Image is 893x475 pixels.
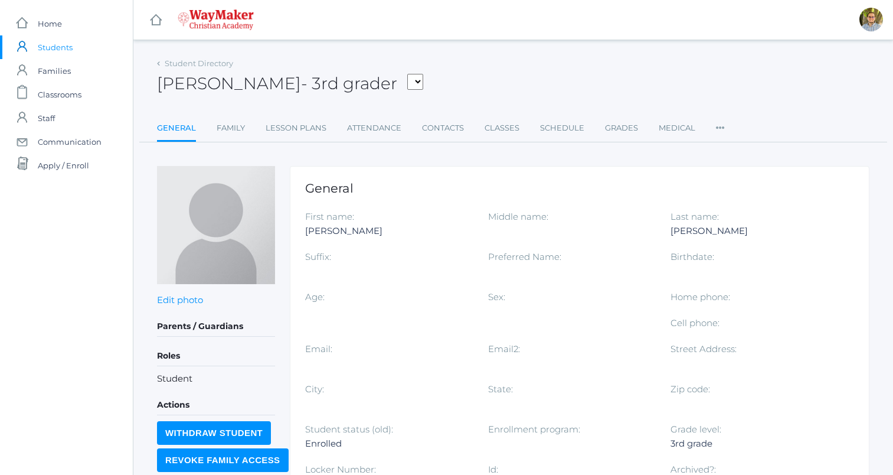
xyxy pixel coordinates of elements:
div: 3rd grade [670,437,836,451]
label: Street Address: [670,343,737,354]
label: Email2: [488,343,520,354]
label: Birthdate: [670,251,714,262]
span: Staff [38,106,55,130]
label: Sex: [488,291,505,302]
label: Grade level: [670,424,721,435]
img: Elijah Benzinger-Stephens [157,166,275,284]
span: Families [38,59,71,83]
label: Home phone: [670,291,730,302]
div: [PERSON_NAME] [670,224,836,238]
a: Classes [485,116,519,140]
h5: Actions [157,395,275,415]
a: Lesson Plans [266,116,326,140]
span: - 3rd grader [301,73,397,93]
label: Middle name: [488,211,548,222]
a: Student Directory [165,58,233,68]
a: Schedule [540,116,584,140]
input: Withdraw Student [157,421,271,445]
a: Attendance [347,116,401,140]
span: Communication [38,130,102,154]
label: Age: [305,291,325,302]
label: Student status (old): [305,424,393,435]
h1: General [305,181,854,195]
label: Archived?: [670,464,716,475]
span: Apply / Enroll [38,154,89,177]
label: Enrollment program: [488,424,580,435]
label: Preferred Name: [488,251,561,262]
label: Id: [488,464,498,475]
a: Family [217,116,245,140]
label: City: [305,383,324,395]
label: Last name: [670,211,719,222]
h2: [PERSON_NAME] [157,74,423,93]
span: Classrooms [38,83,81,106]
a: Grades [605,116,638,140]
a: Edit photo [157,294,203,305]
label: Suffix: [305,251,331,262]
label: Zip code: [670,383,710,395]
label: State: [488,383,513,395]
div: [PERSON_NAME] [305,224,470,238]
label: Cell phone: [670,317,719,328]
a: General [157,116,196,142]
label: Locker Number: [305,464,376,475]
span: Students [38,35,73,59]
div: Kylen Braileanu [859,8,883,31]
h5: Parents / Guardians [157,317,275,337]
span: Home [38,12,62,35]
a: Medical [659,116,695,140]
div: Enrolled [305,437,470,451]
img: 4_waymaker-logo-stack-white.png [178,9,254,30]
h5: Roles [157,346,275,366]
label: First name: [305,211,354,222]
a: Contacts [422,116,464,140]
label: Email: [305,343,332,354]
input: Revoke Family Access [157,448,289,472]
li: Student [157,372,275,386]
